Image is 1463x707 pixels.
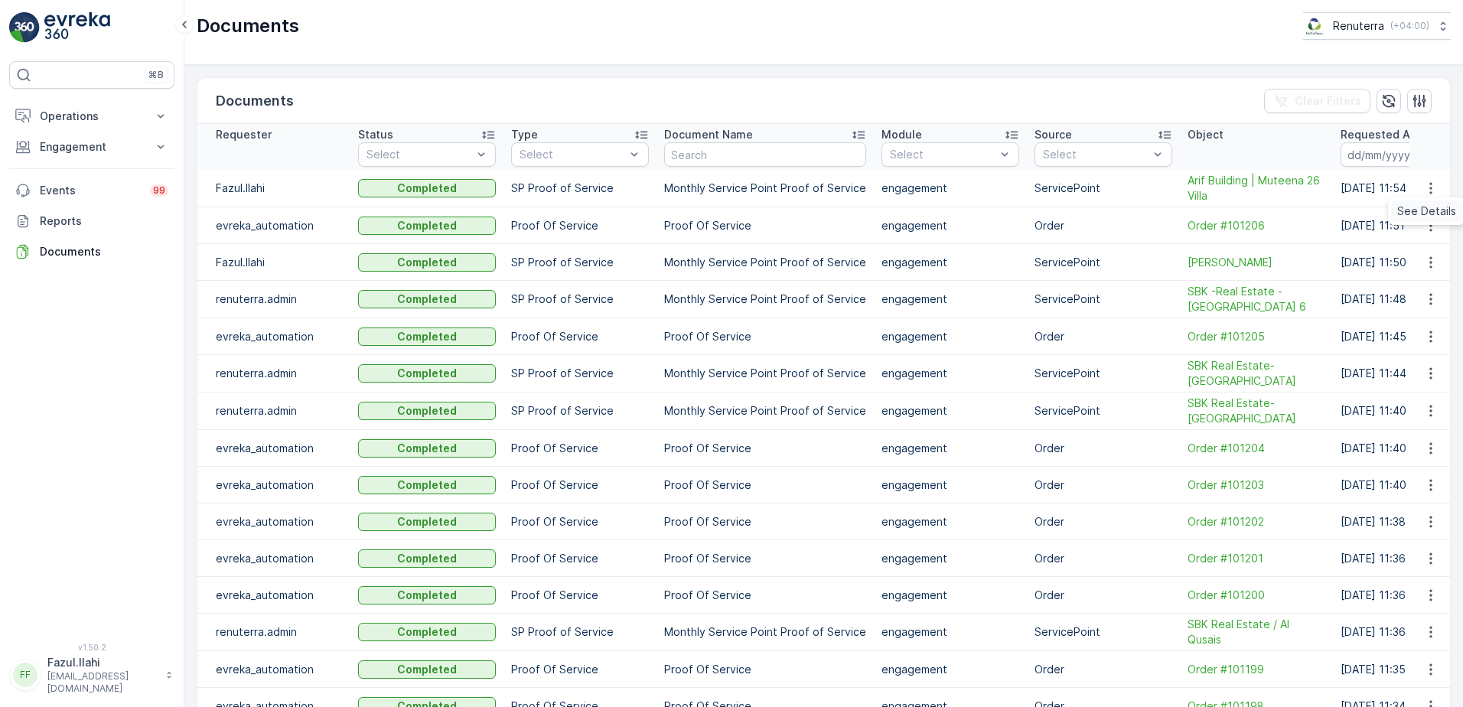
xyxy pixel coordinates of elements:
a: Order #101200 [1188,588,1325,603]
p: Module [881,127,922,142]
button: Completed [358,179,496,197]
p: engagement [881,255,1019,270]
p: engagement [881,588,1019,603]
p: Proof Of Service [664,218,866,233]
p: Order [1035,514,1172,529]
p: Completed [397,255,457,270]
p: Proof Of Service [664,441,866,456]
p: Proof Of Service [511,329,649,344]
p: ServicePoint [1035,366,1172,381]
p: Engagement [40,139,144,155]
a: Order #101205 [1188,329,1325,344]
div: FF [13,663,37,687]
p: Source [1035,127,1072,142]
p: engagement [881,662,1019,677]
p: Completed [397,441,457,456]
button: Completed [358,364,496,383]
span: Order #101203 [1188,477,1325,493]
p: Monthly Service Point Proof of Service [664,366,866,381]
p: ServicePoint [1035,292,1172,307]
p: Object [1188,127,1224,142]
p: engagement [881,403,1019,419]
p: Fazul.Ilahi [216,181,343,196]
button: Renuterra(+04:00) [1303,12,1451,40]
button: Completed [358,476,496,494]
a: Order #101202 [1188,514,1325,529]
p: evreka_automation [216,329,343,344]
p: evreka_automation [216,588,343,603]
img: Screenshot_2024-07-26_at_13.33.01.png [1303,18,1327,34]
p: Reports [40,213,168,229]
a: ALI RASHED KHALIFA ALABBAR [1188,255,1325,270]
p: Order [1035,441,1172,456]
p: Clear Filters [1295,93,1361,109]
p: engagement [881,551,1019,566]
p: Completed [397,403,457,419]
p: engagement [881,181,1019,196]
button: Completed [358,660,496,679]
button: Clear Filters [1264,89,1370,113]
p: Completed [397,588,457,603]
a: Arif Building | Muteena 26 Villa [1188,173,1325,204]
p: Select [367,147,472,162]
p: Completed [397,662,457,677]
input: Search [664,142,866,167]
p: Completed [397,477,457,493]
p: Completed [397,514,457,529]
p: engagement [881,366,1019,381]
p: engagement [881,477,1019,493]
p: Documents [197,14,299,38]
p: Order [1035,662,1172,677]
a: Documents [9,236,174,267]
p: engagement [881,218,1019,233]
button: Completed [358,217,496,235]
button: Completed [358,290,496,308]
a: Events99 [9,175,174,206]
p: Select [520,147,625,162]
p: Monthly Service Point Proof of Service [664,255,866,270]
p: Documents [40,244,168,259]
p: evreka_automation [216,441,343,456]
p: Requester [216,127,272,142]
p: Proof Of Service [511,662,649,677]
p: Proof Of Service [511,441,649,456]
p: Proof Of Service [664,662,866,677]
p: SP Proof of Service [511,181,649,196]
p: Completed [397,218,457,233]
button: Completed [358,586,496,604]
img: logo [9,12,40,43]
a: SBK Real Estate / Al Qusais [1188,617,1325,647]
p: SP Proof of Service [511,255,649,270]
a: Reports [9,206,174,236]
p: SP Proof of Service [511,366,649,381]
p: ServicePoint [1035,403,1172,419]
p: Fazul.Ilahi [216,255,343,270]
p: Completed [397,624,457,640]
p: ⌘B [148,69,164,81]
p: Completed [397,366,457,381]
p: Proof Of Service [664,329,866,344]
button: Completed [358,549,496,568]
p: ServicePoint [1035,624,1172,640]
p: Monthly Service Point Proof of Service [664,292,866,307]
a: Order #101206 [1188,218,1325,233]
p: Monthly Service Point Proof of Service [664,403,866,419]
p: Completed [397,181,457,196]
p: Documents [216,90,294,112]
button: Completed [358,439,496,458]
p: 99 [153,184,165,197]
p: Operations [40,109,144,124]
p: engagement [881,514,1019,529]
p: Select [890,147,995,162]
p: [EMAIL_ADDRESS][DOMAIN_NAME] [47,670,158,695]
input: dd/mm/yyyy [1341,142,1445,167]
a: See Details [1391,200,1462,222]
span: Order #101201 [1188,551,1325,566]
p: Proof Of Service [511,514,649,529]
p: Status [358,127,393,142]
p: Order [1035,551,1172,566]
